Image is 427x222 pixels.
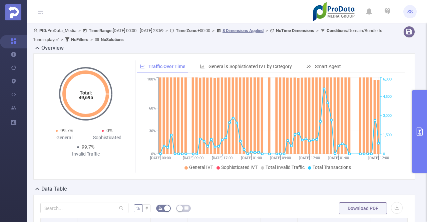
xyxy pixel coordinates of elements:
b: Time Range: [89,28,113,33]
button: Download PDF [339,202,387,214]
u: 8 Dimensions Applied [223,28,264,33]
tspan: 30% [149,129,156,133]
i: icon: bar-chart [200,64,205,69]
h2: Data Table [41,185,67,193]
tspan: [DATE] 01:00 [241,156,262,160]
span: > [264,28,270,33]
span: Traffic Over Time [148,64,185,69]
b: PID: [39,28,47,33]
span: 99.7% [60,128,73,133]
span: 0% [106,128,112,133]
div: Sophisticated [86,134,128,141]
b: No Time Dimensions [276,28,314,33]
span: SS [407,5,413,18]
tspan: [DATE] 12:00 [368,156,389,160]
div: Invalid Traffic [64,151,107,158]
span: Smart Agent [315,64,341,69]
img: Protected Media [5,4,21,20]
span: ProData_Media [DATE] 00:00 - [DATE] 23:59 +00:00 [33,28,382,42]
tspan: 0% [151,152,156,156]
tspan: [DATE] 09:00 [183,156,203,160]
tspan: 4,500 [383,94,392,99]
span: % [136,206,140,211]
tspan: 6,000 [383,77,392,82]
i: icon: table [184,206,188,210]
tspan: [DATE] 09:00 [270,156,291,160]
span: General IVT [189,165,213,170]
i: icon: bg-colors [158,206,162,210]
span: 99.7% [82,144,94,150]
tspan: Total: [80,90,92,95]
tspan: 60% [149,106,156,110]
tspan: 1,500 [383,133,392,137]
span: # [145,206,148,211]
div: General [43,134,86,141]
i: icon: line-chart [140,64,145,69]
span: > [59,37,65,42]
tspan: [DATE] 01:00 [328,156,349,160]
span: > [163,28,170,33]
input: Search... [40,203,128,213]
span: Total Transactions [313,165,351,170]
tspan: [DATE] 00:00 [150,156,171,160]
b: Time Zone: [176,28,197,33]
b: No Filters [71,37,88,42]
tspan: 3,000 [383,114,392,118]
tspan: [DATE] 17:00 [299,156,320,160]
span: General & Sophisticated IVT by Category [208,64,292,69]
h2: Overview [41,44,64,52]
span: > [76,28,83,33]
span: Total Invalid Traffic [266,165,305,170]
tspan: 49,695 [79,95,93,100]
tspan: 100% [147,77,156,82]
tspan: 0 [383,152,385,156]
i: icon: user [33,28,39,33]
b: Conditions : [327,28,348,33]
span: Sophisticated IVT [221,165,258,170]
span: > [314,28,321,33]
tspan: [DATE] 17:00 [212,156,233,160]
span: > [88,37,95,42]
b: No Solutions [101,37,124,42]
span: > [210,28,217,33]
